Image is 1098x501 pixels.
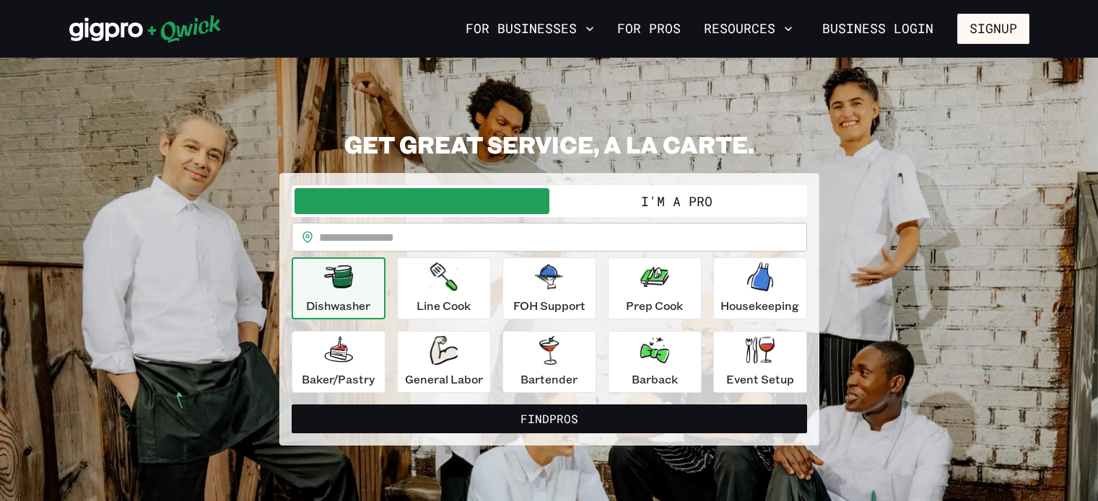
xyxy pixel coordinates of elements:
[292,331,385,393] button: Baker/Pastry
[460,17,600,41] button: For Businesses
[302,371,375,388] p: Baker/Pastry
[513,297,585,314] p: FOH Support
[295,188,549,214] button: I'm a Business
[608,257,702,319] button: Prep Cook
[397,257,491,319] button: Line Cook
[397,331,491,393] button: General Labor
[957,14,1029,44] button: Signup
[611,17,687,41] a: For Pros
[549,188,804,214] button: I'm a Pro
[810,14,946,44] a: Business Login
[713,331,807,393] button: Event Setup
[698,17,798,41] button: Resources
[713,257,807,319] button: Housekeeping
[292,404,807,433] button: FindPros
[292,257,385,319] button: Dishwasher
[626,297,683,314] p: Prep Cook
[726,371,794,388] p: Event Setup
[720,297,799,314] p: Housekeeping
[520,371,578,388] p: Bartender
[502,331,596,393] button: Bartender
[405,371,483,388] p: General Labor
[306,297,370,314] p: Dishwasher
[417,297,471,314] p: Line Cook
[632,371,678,388] p: Barback
[502,257,596,319] button: FOH Support
[608,331,702,393] button: Barback
[279,130,819,159] h2: GET GREAT SERVICE, A LA CARTE.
